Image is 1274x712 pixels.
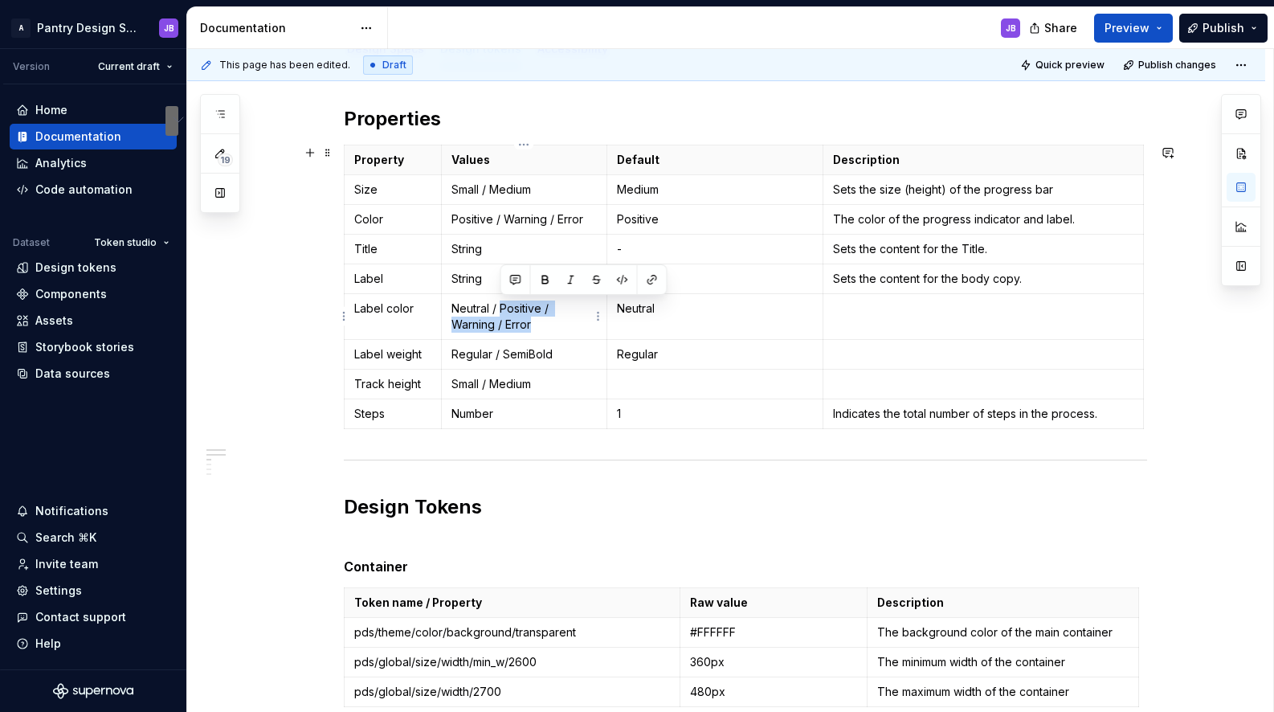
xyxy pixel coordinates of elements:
p: Number [451,406,597,422]
p: Label weight [354,346,431,362]
p: - [617,271,814,287]
div: Help [35,636,61,652]
button: Current draft [91,55,180,78]
a: Assets [10,308,177,333]
button: Publish [1179,14,1268,43]
button: Publish changes [1118,54,1223,76]
div: Components [35,286,107,302]
p: Regular [617,346,814,362]
p: Description [833,152,1133,168]
div: Search ⌘K [35,530,96,546]
p: - [617,241,814,257]
span: Current draft [98,60,160,73]
p: Track height [354,376,431,392]
a: Documentation [10,124,177,149]
div: Code automation [35,182,133,198]
div: Contact support [35,609,126,625]
p: Label color [354,301,431,317]
p: Values [451,152,597,168]
p: Indicates the total number of steps in the process. [833,406,1133,422]
p: String [451,241,597,257]
button: Preview [1094,14,1173,43]
p: Positive [617,211,814,227]
a: Code automation [10,177,177,203]
p: Property [354,152,431,168]
p: Small / Medium [451,376,597,392]
p: Sets the size (height) of the progress bar [833,182,1133,198]
a: Settings [10,578,177,604]
div: Analytics [35,155,87,171]
p: Default [617,152,814,168]
a: Home [10,97,177,123]
p: 1 [617,406,814,422]
span: Publish [1203,20,1244,36]
p: 480px [690,684,858,700]
a: Components [10,281,177,307]
button: Contact support [10,604,177,630]
span: Publish changes [1138,59,1216,72]
span: Token studio [94,236,157,249]
p: The maximum width of the container [877,684,1129,700]
a: Design tokens [10,255,177,280]
span: 19 [218,153,233,166]
div: Documentation [200,20,352,36]
div: Documentation [35,129,121,145]
div: Invite team [35,556,98,572]
span: Draft [382,59,406,72]
p: Label [354,271,431,287]
p: 360px [690,654,858,670]
div: Pantry Design System [37,20,140,36]
p: Sets the content for the Title. [833,241,1133,257]
p: Color [354,211,431,227]
button: Notifications [10,498,177,524]
div: Dataset [13,236,50,249]
a: Analytics [10,150,177,176]
p: pds/global/size/width/min_w/2600 [354,654,670,670]
p: Raw value [690,595,858,611]
button: Help [10,631,177,657]
div: Notifications [35,503,108,519]
button: Share [1021,14,1088,43]
p: Sets the content for the body copy. [833,271,1133,287]
div: A [11,18,31,38]
p: String [451,271,597,287]
p: Positive / Warning / Error [451,211,597,227]
p: Token name / Property [354,595,670,611]
p: pds/theme/color/background/transparent [354,624,670,640]
p: Size [354,182,431,198]
p: pds/global/size/width/2700 [354,684,670,700]
button: Quick preview [1015,54,1112,76]
h2: Properties [344,106,1147,132]
span: This page has been edited. [219,59,350,72]
div: Data sources [35,366,110,382]
p: Neutral [617,301,814,317]
svg: Supernova Logo [53,683,133,699]
h2: Design Tokens [344,494,1147,546]
div: Home [35,102,67,118]
p: The color of the progress indicator and label. [833,211,1133,227]
div: JB [1006,22,1016,35]
button: Token studio [87,231,177,254]
div: JB [164,22,174,35]
p: Description [877,595,1129,611]
span: Share [1044,20,1077,36]
div: Assets [35,313,73,329]
button: Search ⌘K [10,525,177,550]
div: Design tokens [35,260,116,276]
div: Storybook stories [35,339,134,355]
p: Medium [617,182,814,198]
span: Preview [1105,20,1149,36]
h5: Container [344,559,1147,575]
a: Data sources [10,361,177,387]
p: Title [354,241,431,257]
p: #FFFFFF [690,624,858,640]
button: APantry Design SystemJB [3,10,183,45]
p: The minimum width of the container [877,654,1129,670]
p: The background color of the main container [877,624,1129,640]
a: Storybook stories [10,334,177,360]
p: Regular / SemiBold [451,346,597,362]
a: Invite team [10,551,177,577]
div: Settings [35,583,82,599]
span: Quick preview [1035,59,1105,72]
